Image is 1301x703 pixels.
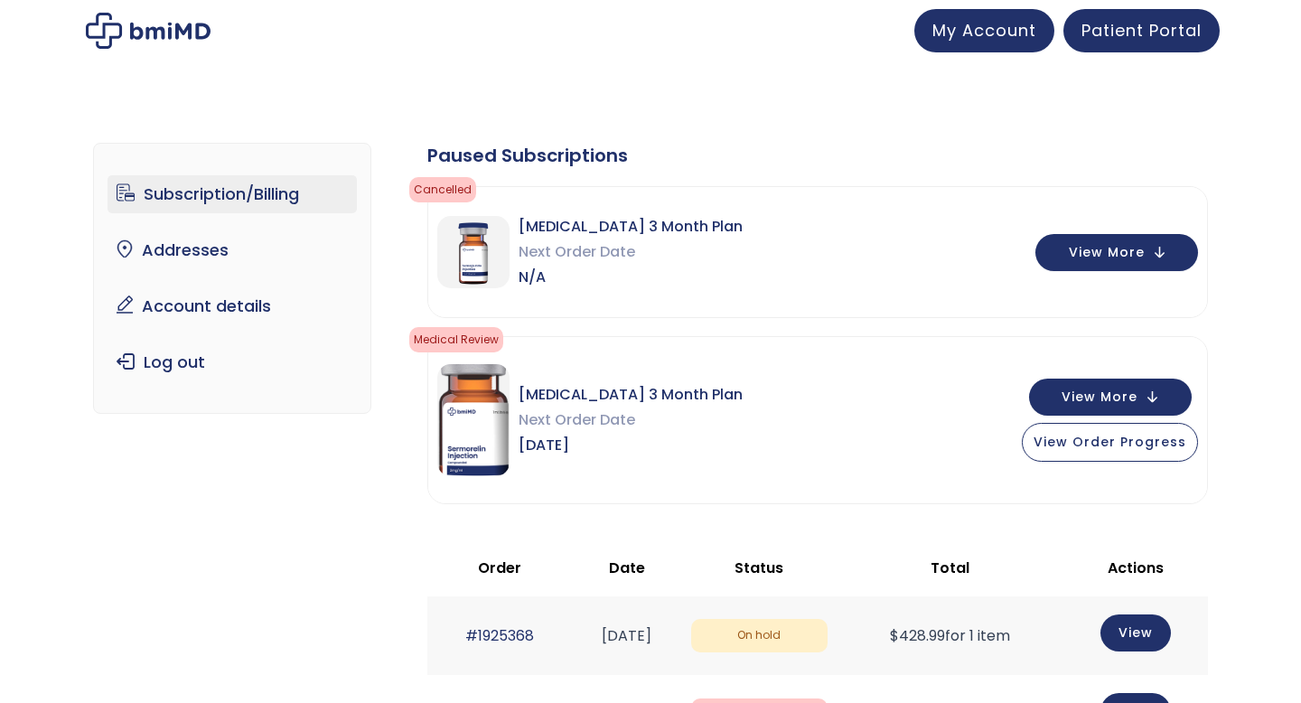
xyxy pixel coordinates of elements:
td: for 1 item [837,596,1063,675]
img: My account [86,13,211,49]
span: 428.99 [890,625,945,646]
button: View Order Progress [1022,423,1198,462]
span: Patient Portal [1081,19,1202,42]
img: Sermorelin 3 Month Plan [437,364,510,476]
span: My Account [932,19,1036,42]
a: #1925368 [465,625,534,646]
time: [DATE] [602,625,651,646]
span: Total [931,558,969,578]
div: Paused Subscriptions [427,143,1208,168]
span: View More [1062,391,1137,403]
a: My Account [914,9,1054,52]
span: Date [609,558,645,578]
span: Next Order Date [519,408,743,433]
span: [MEDICAL_DATA] 3 Month Plan [519,382,743,408]
span: Status [735,558,783,578]
span: cancelled [409,177,476,202]
img: Sermorelin 3 Month Plan [437,216,510,288]
a: Subscription/Billing [108,175,358,213]
span: $ [890,625,899,646]
span: N/A [519,265,743,290]
span: Medical Review [409,327,503,352]
a: Log out [108,343,358,381]
a: Patient Portal [1063,9,1220,52]
span: Actions [1108,558,1164,578]
span: View More [1069,247,1145,258]
a: Account details [108,287,358,325]
span: Order [478,558,521,578]
button: View More [1035,234,1198,271]
span: [MEDICAL_DATA] 3 Month Plan [519,214,743,239]
span: On hold [691,619,828,652]
nav: Account pages [93,143,372,414]
span: [DATE] [519,433,743,458]
span: Next Order Date [519,239,743,265]
a: View [1100,614,1171,651]
span: View Order Progress [1034,433,1186,451]
a: Addresses [108,231,358,269]
button: View More [1029,379,1192,416]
